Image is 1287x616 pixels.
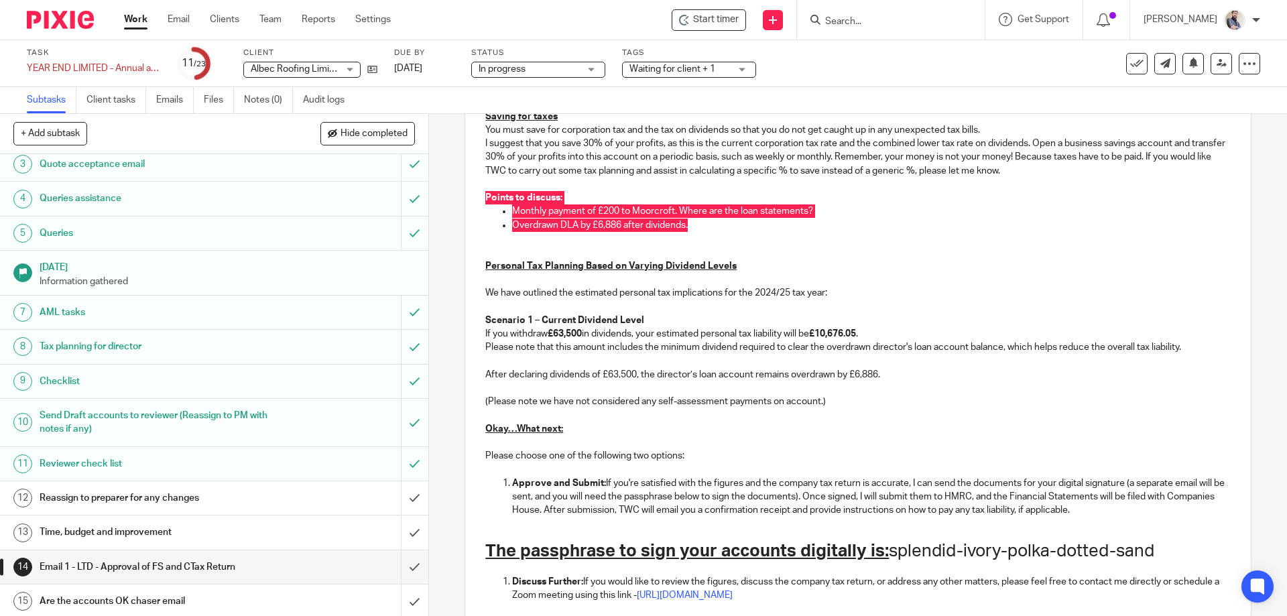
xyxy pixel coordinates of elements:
[40,371,271,391] h1: Checklist
[244,87,293,113] a: Notes (0)
[40,223,271,243] h1: Queries
[182,56,206,71] div: 11
[629,64,715,74] span: Waiting for client + 1
[13,592,32,611] div: 15
[637,591,733,600] a: [URL][DOMAIN_NAME]
[13,190,32,208] div: 4
[40,557,271,577] h1: Email 1 - LTD - Approval of FS and CTax Return
[512,575,1230,603] p: If you would like to review the figures, discuss the company tax return, or address any other mat...
[394,48,454,58] label: Due by
[13,303,32,322] div: 7
[40,302,271,322] h1: AML tasks
[13,155,32,174] div: 3
[13,523,32,542] div: 13
[320,122,415,145] button: Hide completed
[13,489,32,507] div: 12
[512,219,1230,232] p: Overdrawn DLA by £6,886 after dividends.
[512,479,606,488] strong: Approve and Submit:
[485,395,1230,422] p: (Please note we have not considered any self-assessment payments on account.)
[548,329,582,338] strong: £63,500
[27,11,94,29] img: Pixie
[40,522,271,542] h1: Time, budget and improvement
[485,424,563,434] u: Okay…What next:
[471,48,605,58] label: Status
[485,542,889,560] u: The passphrase to sign your accounts digitally is:
[485,286,1230,300] p: We have outlined the estimated personal tax implications for the 2024/25 tax year:
[355,13,391,26] a: Settings
[40,188,271,208] h1: Queries assistance
[13,122,87,145] button: + Add subtask
[622,48,756,58] label: Tags
[485,449,1230,463] p: Please choose one of the following two options:
[168,13,190,26] a: Email
[512,477,1230,517] p: If you're satisfied with the figures and the company tax return is accurate, I can send the docum...
[485,327,1230,341] p: If you withdraw in dividends, your estimated personal tax liability will be .
[512,204,1230,218] p: Monthly payment of £200 to Moorcroft. Where are the loan statements?
[124,13,147,26] a: Work
[40,406,271,440] h1: Send Draft accounts to reviewer (Reassign to PM with notes if any)
[13,558,32,576] div: 14
[485,112,558,121] u: Saving for taxes
[40,275,415,288] p: Information gathered
[251,64,343,74] span: Albec Roofing Limited
[13,337,32,356] div: 8
[303,87,355,113] a: Audit logs
[13,372,32,391] div: 9
[485,193,562,202] strong: Points to discuss:
[302,13,335,26] a: Reports
[672,9,746,31] div: Albec Roofing Limited - YEAR END LIMITED - Annual accounts and CT600 return (limited companies)
[1144,13,1217,26] p: [PERSON_NAME]
[13,413,32,432] div: 10
[27,87,76,113] a: Subtasks
[27,62,161,75] div: YEAR END LIMITED - Annual accounts and CT600 return (limited companies)
[40,154,271,174] h1: Quote acceptance email
[40,336,271,357] h1: Tax planning for director
[13,224,32,243] div: 5
[13,454,32,473] div: 11
[512,577,583,587] strong: Discuss Further:
[40,454,271,474] h1: Reviewer check list
[341,129,408,139] span: Hide completed
[86,87,146,113] a: Client tasks
[27,48,161,58] label: Task
[485,137,1230,178] p: I suggest that you save 30% of your profits, as this is the current corporation tax rate and the ...
[485,541,1230,562] h1: splendid-ivory-polka-dotted-sand
[259,13,282,26] a: Team
[394,64,422,73] span: [DATE]
[40,591,271,611] h1: Are the accounts OK chaser email
[485,261,737,271] u: Personal Tax Planning Based on Varying Dividend Levels
[40,488,271,508] h1: Reassign to preparer for any changes
[204,87,234,113] a: Files
[485,123,1230,137] p: You must save for corporation tax and the tax on dividends so that you do not get caught up in an...
[485,341,1230,354] p: Please note that this amount includes the minimum dividend required to clear the overdrawn direct...
[40,257,415,274] h1: [DATE]
[1224,9,1245,31] img: Pixie%2002.jpg
[485,368,1230,381] p: After declaring dividends of £63,500, the director’s loan account remains overdrawn by £6,886.
[809,329,856,338] strong: £10,676.05
[210,13,239,26] a: Clients
[156,87,194,113] a: Emails
[1018,15,1069,24] span: Get Support
[243,48,377,58] label: Client
[479,64,526,74] span: In progress
[485,316,644,325] strong: Scenario 1 – Current Dividend Level
[824,16,944,28] input: Search
[693,13,739,27] span: Start timer
[194,60,206,68] small: /23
